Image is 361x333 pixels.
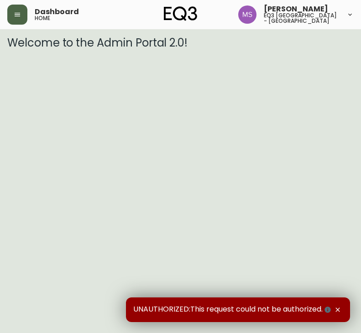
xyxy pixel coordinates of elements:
h5: eq3 [GEOGRAPHIC_DATA] - [GEOGRAPHIC_DATA] [264,13,339,24]
span: Dashboard [35,8,79,16]
img: logo [164,6,198,21]
h3: Welcome to the Admin Portal 2.0! [7,36,354,49]
span: [PERSON_NAME] [264,5,328,13]
span: UNAUTHORIZED:This request could not be authorized. [133,305,333,315]
img: 1b6e43211f6f3cc0b0729c9049b8e7af [238,5,256,24]
h5: home [35,16,50,21]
